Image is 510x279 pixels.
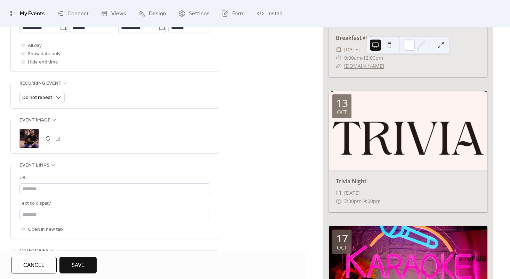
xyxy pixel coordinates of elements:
span: Hide end time [28,58,58,67]
div: Text to display [19,200,209,208]
span: Install [267,8,282,19]
div: Oct [337,245,347,250]
a: Views [96,3,131,24]
div: ​ [336,197,341,205]
a: Form [217,3,250,24]
span: Event image [19,116,50,125]
span: Form [232,8,245,19]
a: Install [252,3,287,24]
span: Design [149,8,166,19]
a: Settings [173,3,215,24]
div: ​ [336,54,341,62]
span: 12:00pm [363,54,383,62]
div: ​ [336,62,341,70]
span: [DATE] [344,45,360,54]
span: [DATE] [344,189,360,197]
span: Do not repeat [22,93,52,102]
span: Show date only [28,50,60,58]
a: Breakfast @ Spectators! [336,34,399,42]
span: Cancel [23,261,44,270]
span: My Events [20,8,45,19]
button: Cancel [11,257,57,273]
div: 13 [336,98,348,108]
span: Recurring event [19,79,62,88]
div: 17 [336,233,348,244]
a: Connect [52,3,94,24]
a: Design [133,3,171,24]
div: URL [19,174,209,182]
button: Save [59,257,97,273]
span: Open in new tab [28,226,63,234]
span: Views [111,8,126,19]
a: My Events [4,3,50,24]
div: ; [19,129,39,148]
a: [DOMAIN_NAME] [344,62,384,69]
span: 9:00am [344,54,361,62]
span: 9:00pm [363,197,381,205]
span: Connect [67,8,89,19]
span: Event links [19,161,49,170]
span: - [362,197,363,205]
span: 7:00pm [344,197,362,205]
span: Save [72,261,84,270]
div: ​ [336,45,341,54]
span: Categories [19,247,48,255]
span: All day [28,42,42,50]
span: - [361,54,363,62]
div: ​ [336,189,341,197]
span: Settings [189,8,210,19]
div: Trivia Night [329,177,487,185]
div: Oct [337,110,347,115]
